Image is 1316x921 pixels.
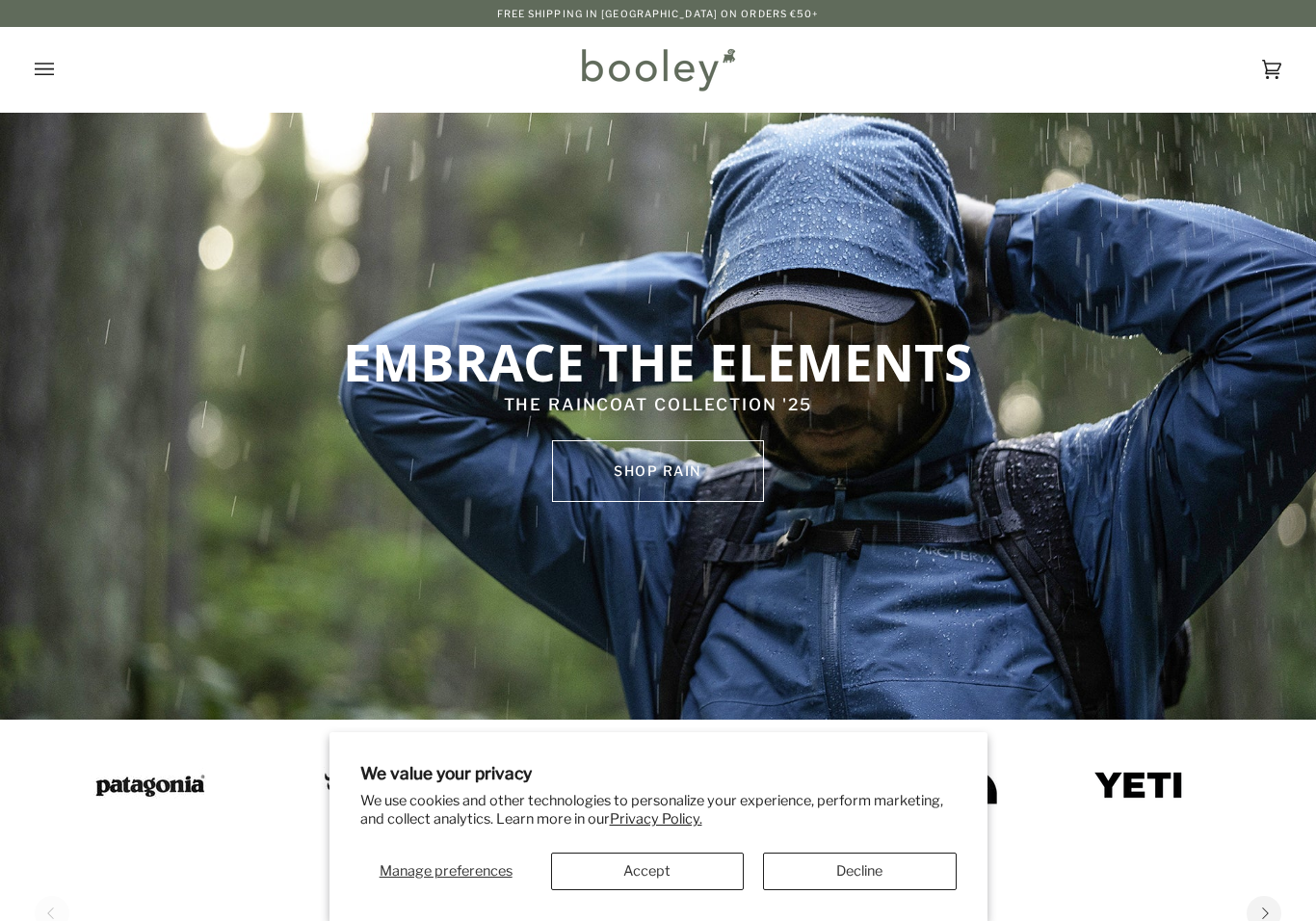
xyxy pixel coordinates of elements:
[360,853,532,890] button: Manage preferences
[497,6,820,21] p: Free Shipping in [GEOGRAPHIC_DATA] on Orders €50+
[610,810,702,828] a: Privacy Policy.
[276,329,1040,393] p: EMBRACE THE ELEMENTS
[360,792,957,829] p: We use cookies and other technologies to personalize your experience, perform marketing, and coll...
[763,853,956,890] button: Decline
[552,440,764,502] a: SHOP rain
[551,853,744,890] button: Accept
[573,41,742,97] img: Booley
[35,27,92,112] button: Open menu
[360,763,957,783] h2: We value your privacy
[276,393,1040,418] p: THE RAINCOAT COLLECTION '25
[380,862,513,880] span: Manage preferences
